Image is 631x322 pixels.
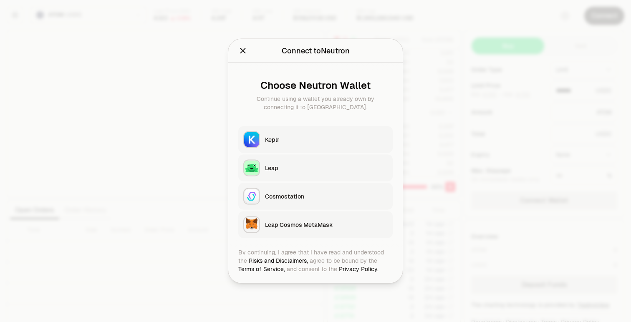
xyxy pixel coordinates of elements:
button: Close [238,45,247,57]
a: Risks and Disclaimers, [249,257,308,264]
div: Keplr [265,136,388,144]
div: Leap [265,164,388,172]
button: KeplrKeplr [238,126,393,153]
img: Leap Cosmos MetaMask [244,217,259,232]
div: Continue using a wallet you already own by connecting it to [GEOGRAPHIC_DATA]. [245,95,386,111]
button: LeapLeap [238,155,393,181]
a: Privacy Policy. [339,265,379,273]
div: Leap Cosmos MetaMask [265,221,388,229]
a: Terms of Service, [238,265,285,273]
img: Leap [244,161,259,176]
button: CosmostationCosmostation [238,183,393,210]
div: Choose Neutron Wallet [245,80,386,91]
div: By continuing, I agree that I have read and understood the agree to be bound by the and consent t... [238,248,393,273]
img: Cosmostation [244,189,259,204]
img: Keplr [244,132,259,147]
div: Cosmostation [265,192,388,201]
button: Leap Cosmos MetaMaskLeap Cosmos MetaMask [238,211,393,238]
div: Connect to Neutron [282,45,350,57]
